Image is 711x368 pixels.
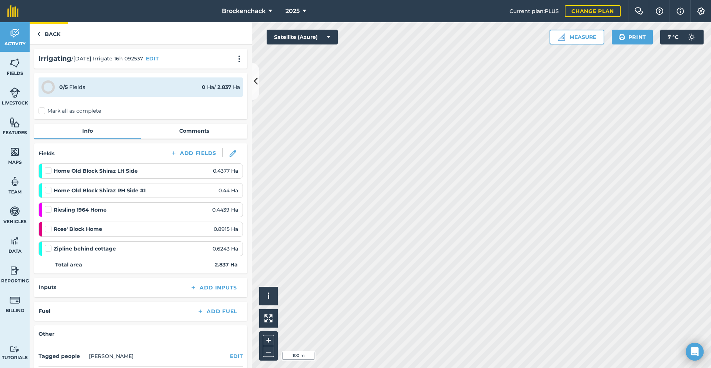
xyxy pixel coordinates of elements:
[10,235,20,246] img: svg+xml;base64,PD94bWwgdmVyc2lvbj0iMS4wIiBlbmNvZGluZz0idXRmLTgiPz4KPCEtLSBHZW5lcmF0b3I6IEFkb2JlIE...
[230,150,236,157] img: svg+xml;base64,PHN2ZyB3aWR0aD0iMTgiIGhlaWdodD0iMTgiIHZpZXdCb3g9IjAgMCAxOCAxOCIgZmlsbD0ibm9uZSIgeG...
[71,54,143,63] span: / [DATE] Irrigate 16h 092537
[677,7,684,16] img: svg+xml;base64,PHN2ZyB4bWxucz0iaHR0cDovL3d3dy53My5vcmcvMjAwMC9zdmciIHdpZHRoPSIxNyIgaGVpZ2h0PSIxNy...
[267,291,270,301] span: i
[286,7,300,16] span: 2025
[235,55,244,63] img: svg+xml;base64,PHN2ZyB4bWxucz0iaHR0cDovL3d3dy53My5vcmcvMjAwMC9zdmciIHdpZHRoPSIyMCIgaGVpZ2h0PSIyNC...
[259,287,278,305] button: i
[10,176,20,187] img: svg+xml;base64,PD94bWwgdmVyc2lvbj0iMS4wIiBlbmNvZGluZz0idXRmLTgiPz4KPCEtLSBHZW5lcmF0b3I6IEFkb2JlIE...
[39,307,50,315] h4: Fuel
[565,5,621,17] a: Change plan
[39,330,243,338] h4: Other
[222,7,266,16] span: Brockenchack
[202,84,206,90] strong: 0
[655,7,664,15] img: A question mark icon
[191,306,243,316] button: Add Fuel
[59,83,85,91] div: Fields
[618,33,625,42] img: svg+xml;base64,PHN2ZyB4bWxucz0iaHR0cDovL3d3dy53My5vcmcvMjAwMC9zdmciIHdpZHRoPSIxOSIgaGVpZ2h0PSIyNC...
[510,7,559,15] span: Current plan : PLUS
[39,149,54,158] h4: Fields
[264,314,273,322] img: Four arrows, one pointing top left, one top right, one bottom right and the last bottom left
[10,117,20,128] img: svg+xml;base64,PHN2ZyB4bWxucz0iaHR0cDovL3d3dy53My5vcmcvMjAwMC9zdmciIHdpZHRoPSI1NiIgaGVpZ2h0PSI2MC...
[39,53,71,64] h2: Irrigating
[612,30,653,44] button: Print
[54,186,146,195] strong: Home Old Block Shiraz RH Side #1
[39,352,86,360] h4: Tagged people
[10,146,20,158] img: svg+xml;base64,PHN2ZyB4bWxucz0iaHR0cDovL3d3dy53My5vcmcvMjAwMC9zdmciIHdpZHRoPSI1NiIgaGVpZ2h0PSI2MC...
[267,30,338,44] button: Satellite (Azure)
[141,124,247,138] a: Comments
[558,33,565,41] img: Ruler icon
[34,124,141,138] a: Info
[146,54,159,63] button: EDIT
[10,265,20,276] img: svg+xml;base64,PD94bWwgdmVyc2lvbj0iMS4wIiBlbmNvZGluZz0idXRmLTgiPz4KPCEtLSBHZW5lcmF0b3I6IEFkb2JlIE...
[10,87,20,98] img: svg+xml;base64,PD94bWwgdmVyc2lvbj0iMS4wIiBlbmNvZGluZz0idXRmLTgiPz4KPCEtLSBHZW5lcmF0b3I6IEFkb2JlIE...
[10,206,20,217] img: svg+xml;base64,PD94bWwgdmVyc2lvbj0iMS4wIiBlbmNvZGluZz0idXRmLTgiPz4KPCEtLSBHZW5lcmF0b3I6IEFkb2JlIE...
[89,352,134,360] li: [PERSON_NAME]
[10,346,20,353] img: svg+xml;base64,PD94bWwgdmVyc2lvbj0iMS4wIiBlbmNvZGluZz0idXRmLTgiPz4KPCEtLSBHZW5lcmF0b3I6IEFkb2JlIE...
[7,5,19,17] img: fieldmargin Logo
[164,148,222,158] button: Add Fields
[634,7,643,15] img: Two speech bubbles overlapping with the left bubble in the forefront
[263,335,274,346] button: +
[10,295,20,306] img: svg+xml;base64,PD94bWwgdmVyc2lvbj0iMS4wIiBlbmNvZGluZz0idXRmLTgiPz4KPCEtLSBHZW5lcmF0b3I6IEFkb2JlIE...
[660,30,704,44] button: 7 °C
[59,84,68,90] strong: 0 / 5
[215,261,238,269] strong: 2.837 Ha
[54,225,102,233] strong: Rose' Block Home
[550,30,604,44] button: Measure
[263,346,274,357] button: –
[30,22,68,44] a: Back
[218,186,238,195] span: 0.44 Ha
[214,225,238,233] span: 0.8915 Ha
[10,28,20,39] img: svg+xml;base64,PD94bWwgdmVyc2lvbj0iMS4wIiBlbmNvZGluZz0idXRmLTgiPz4KPCEtLSBHZW5lcmF0b3I6IEFkb2JlIE...
[213,167,238,175] span: 0.4377 Ha
[212,206,238,214] span: 0.4439 Ha
[668,30,678,44] span: 7 ° C
[684,30,699,44] img: svg+xml;base64,PD94bWwgdmVyc2lvbj0iMS4wIiBlbmNvZGluZz0idXRmLTgiPz4KPCEtLSBHZW5lcmF0b3I6IEFkb2JlIE...
[54,245,116,253] strong: Zipline behind cottage
[54,167,138,175] strong: Home Old Block Shiraz LH Side
[55,261,82,269] strong: Total area
[10,57,20,69] img: svg+xml;base64,PHN2ZyB4bWxucz0iaHR0cDovL3d3dy53My5vcmcvMjAwMC9zdmciIHdpZHRoPSI1NiIgaGVpZ2h0PSI2MC...
[54,206,107,214] strong: Riesling 1964 Home
[217,84,231,90] strong: 2.837
[37,30,40,39] img: svg+xml;base64,PHN2ZyB4bWxucz0iaHR0cDovL3d3dy53My5vcmcvMjAwMC9zdmciIHdpZHRoPSI5IiBoZWlnaHQ9IjI0Ii...
[697,7,705,15] img: A cog icon
[184,282,243,293] button: Add Inputs
[213,245,238,253] span: 0.6243 Ha
[202,83,240,91] div: Ha / Ha
[39,107,101,115] label: Mark all as complete
[230,352,243,360] button: EDIT
[39,283,56,291] h4: Inputs
[686,343,704,361] div: Open Intercom Messenger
